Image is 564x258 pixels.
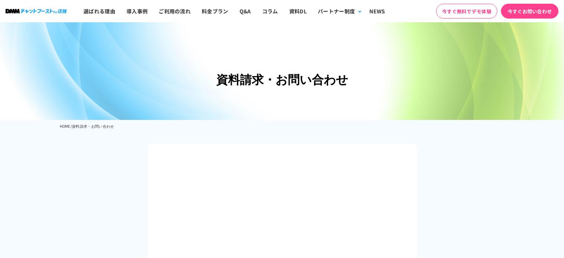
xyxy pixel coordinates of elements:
[60,123,70,129] a: HOME
[6,9,67,13] img: ロゴ
[501,4,558,19] a: 今すぐお問い合わせ
[436,4,497,19] a: 今すぐ無料でデモ体験
[72,122,114,131] li: 資料請求・お問い合わせ
[70,122,72,131] li: /
[318,7,355,15] div: パートナー制度
[60,70,505,88] h1: 資料請求・お問い合わせ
